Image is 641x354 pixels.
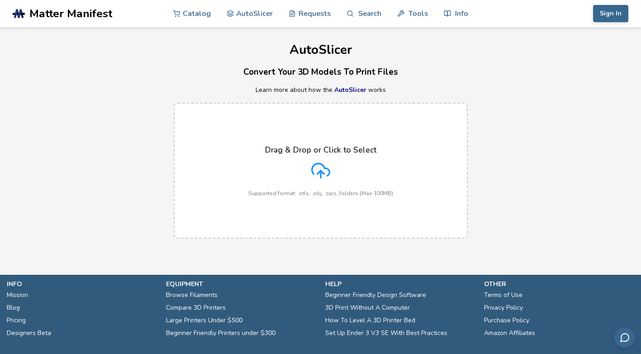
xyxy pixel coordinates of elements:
[484,327,535,340] a: Amazon Affiliates
[166,314,242,327] a: Large Printers Under $500
[325,279,475,289] p: help
[325,301,410,314] a: 3D Print Without A Computer
[7,301,20,314] a: Blog
[484,289,522,301] a: Terms of Use
[166,279,316,289] p: equipment
[325,314,415,327] a: How To Level A 3D Printer Bed
[29,7,112,20] span: Matter Manifest
[7,289,28,301] a: Mission
[484,279,634,289] p: other
[593,5,628,22] button: Sign In
[7,279,157,289] p: info
[166,327,275,340] a: Beginner Friendly Printers under $300
[334,86,366,94] a: AutoSlicer
[325,327,447,340] a: Set Up Ender 3 V3 SE With Best Practices
[248,190,393,196] p: Supported format: .stls, .obj, .zips, folders (Max 100MB)
[614,327,635,348] button: Send feedback via email
[7,327,51,340] a: Designers Beta
[265,145,376,154] p: Drag & Drop or Click to Select
[484,301,523,314] a: Privacy Policy
[325,289,426,301] a: Beginner Friendly Design Software
[7,314,26,327] a: Pricing
[166,301,226,314] a: Compare 3D Printers
[484,314,529,327] a: Purchase Policy
[166,289,218,301] a: Browse Filaments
